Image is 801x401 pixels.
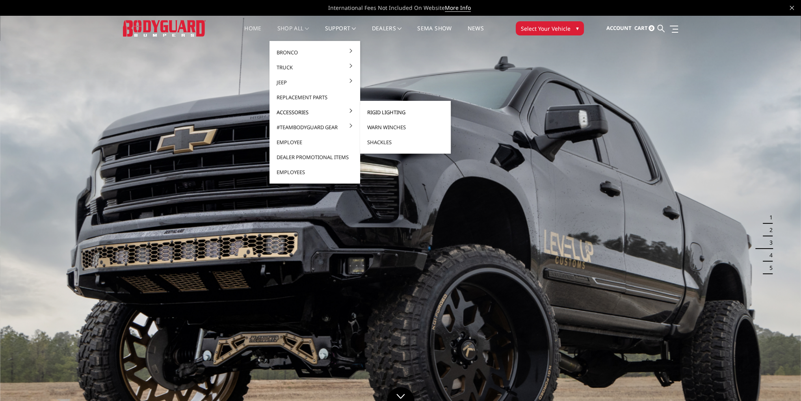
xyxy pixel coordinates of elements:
[363,120,448,135] a: Warn Winches
[273,60,357,75] a: Truck
[576,24,579,32] span: ▾
[516,21,584,35] button: Select Your Vehicle
[273,150,357,165] a: Dealer Promotional Items
[765,211,773,224] button: 1 of 5
[765,224,773,236] button: 2 of 5
[765,236,773,249] button: 3 of 5
[634,18,654,39] a: Cart 0
[445,4,471,12] a: More Info
[606,18,631,39] a: Account
[244,26,261,41] a: Home
[273,75,357,90] a: Jeep
[273,165,357,180] a: Employees
[606,24,631,32] span: Account
[325,26,356,41] a: Support
[387,387,414,401] a: Click to Down
[273,105,357,120] a: Accessories
[273,135,357,150] a: Employee
[765,249,773,262] button: 4 of 5
[277,26,309,41] a: shop all
[273,120,357,135] a: #TeamBodyguard Gear
[521,24,571,33] span: Select Your Vehicle
[649,25,654,31] span: 0
[273,90,357,105] a: Replacement Parts
[467,26,483,41] a: News
[634,24,647,32] span: Cart
[372,26,402,41] a: Dealers
[273,45,357,60] a: Bronco
[417,26,452,41] a: SEMA Show
[363,135,448,150] a: Shackles
[123,20,206,36] img: BODYGUARD BUMPERS
[363,105,448,120] a: Rigid Lighting
[762,363,801,401] iframe: Chat Widget
[765,262,773,274] button: 5 of 5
